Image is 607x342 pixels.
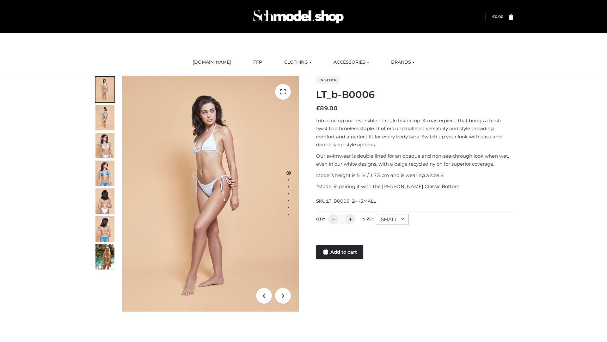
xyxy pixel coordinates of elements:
[316,182,513,191] p: *Model is pairing it with the [PERSON_NAME] Classic Bottom
[376,214,409,225] div: SMALL
[95,161,114,186] img: ArielClassicBikiniTop_CloudNine_AzureSky_OW114ECO_4-scaled.jpg
[316,217,325,221] label: QTY:
[492,14,503,19] a: £0.00
[279,55,316,69] a: CLOTHING
[316,89,513,100] h1: LT_b-B0006
[95,216,114,242] img: ArielClassicBikiniTop_CloudNine_AzureSky_OW114ECO_8-scaled.jpg
[316,171,513,180] p: Model’s height is 5 ‘8 / 173 cm and is wearing a size S.
[316,76,340,84] span: In stock
[329,55,374,69] a: ACCESSORIES
[188,55,236,69] a: [DOMAIN_NAME]
[492,14,503,19] bdi: 0.00
[316,245,363,259] a: Add to cart
[251,4,346,29] img: Schmodel Admin 964
[316,152,513,168] p: Our swimwear is double lined for an opaque and non-see-through look when wet, even in our white d...
[122,76,299,312] img: ArielClassicBikiniTop_CloudNine_AzureSky_OW114ECO_1
[492,14,495,19] span: £
[95,244,114,269] img: Arieltop_CloudNine_AzureSky2.jpg
[95,188,114,214] img: ArielClassicBikiniTop_CloudNine_AzureSky_OW114ECO_7-scaled.jpg
[95,133,114,158] img: ArielClassicBikiniTop_CloudNine_AzureSky_OW114ECO_3-scaled.jpg
[386,55,419,69] a: BRANDS
[316,105,338,112] bdi: 89.00
[316,117,513,149] p: Introducing our reversible triangle bikini top. A masterpiece that brings a fresh twist to a time...
[248,55,267,69] a: FFP
[363,217,373,221] label: Size:
[327,198,376,204] span: LT_B0006_2-_-SMALL
[95,105,114,130] img: ArielClassicBikiniTop_CloudNine_AzureSky_OW114ECO_2-scaled.jpg
[95,77,114,102] img: ArielClassicBikiniTop_CloudNine_AzureSky_OW114ECO_1-scaled.jpg
[316,105,320,112] span: £
[316,197,377,205] span: SKU:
